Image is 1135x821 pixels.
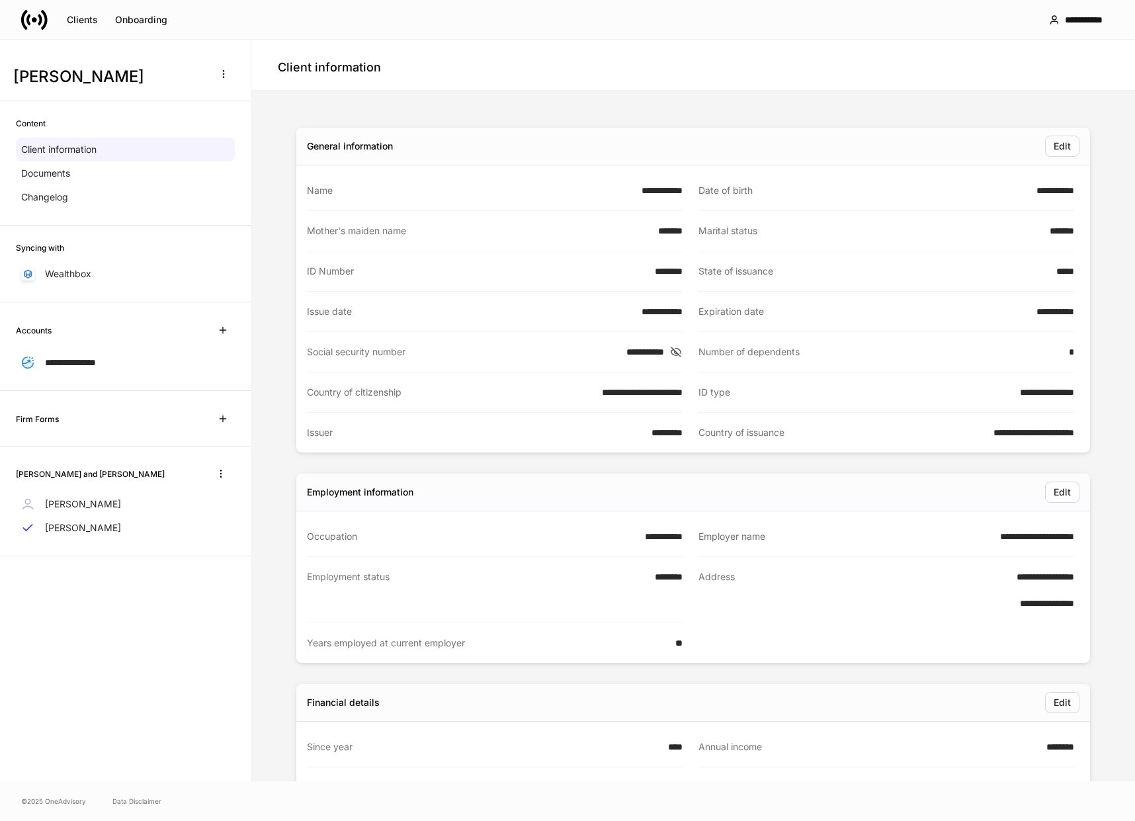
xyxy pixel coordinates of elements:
p: [PERSON_NAME] [45,497,121,511]
div: Social security number [307,345,618,359]
div: Address [698,570,1009,610]
div: Edit [1054,142,1071,151]
div: General information [307,140,393,153]
div: Financial details [307,696,380,709]
a: [PERSON_NAME] [16,492,235,516]
p: Documents [21,167,70,180]
p: Wealthbox [45,267,91,281]
div: Employer name [698,530,992,543]
h6: Syncing with [16,241,64,254]
div: Expiration date [698,305,1029,318]
button: Onboarding [106,9,176,30]
h6: Firm Forms [16,413,59,425]
div: Edit [1054,488,1071,497]
div: Name [307,184,634,197]
span: © 2025 OneAdvisory [21,796,86,806]
div: Clients [67,15,98,24]
div: Since year [307,740,660,754]
button: Edit [1045,692,1079,713]
div: Country of issuance [698,426,986,439]
div: Edit [1054,698,1071,707]
div: Issuer [307,426,644,439]
div: Occupation [307,530,637,543]
div: Mother's maiden name [307,224,650,238]
h3: [PERSON_NAME] [13,66,204,87]
div: Number of dependents [698,345,1061,359]
a: Wealthbox [16,262,235,286]
div: Years employed at current employer [307,636,667,650]
div: Annual income [698,740,1038,754]
a: Changelog [16,185,235,209]
button: Clients [58,9,106,30]
button: Edit [1045,136,1079,157]
div: Issue date [307,305,634,318]
div: Employment status [307,570,647,609]
div: Onboarding [115,15,167,24]
div: Date of birth [698,184,1029,197]
h6: Accounts [16,324,52,337]
p: Client information [21,143,97,156]
a: Data Disclaimer [112,796,161,806]
h6: Content [16,117,46,130]
div: ID Number [307,265,647,278]
a: [PERSON_NAME] [16,516,235,540]
h4: Client information [278,60,381,75]
div: Employment information [307,486,413,499]
div: Country of citizenship [307,386,594,399]
div: Marital status [698,224,1042,238]
button: Edit [1045,482,1079,503]
a: Documents [16,161,235,185]
p: Changelog [21,191,68,204]
h6: [PERSON_NAME] and [PERSON_NAME] [16,468,165,480]
p: [PERSON_NAME] [45,521,121,535]
div: ID type [698,386,1012,399]
a: Client information [16,138,235,161]
div: State of issuance [698,265,1048,278]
